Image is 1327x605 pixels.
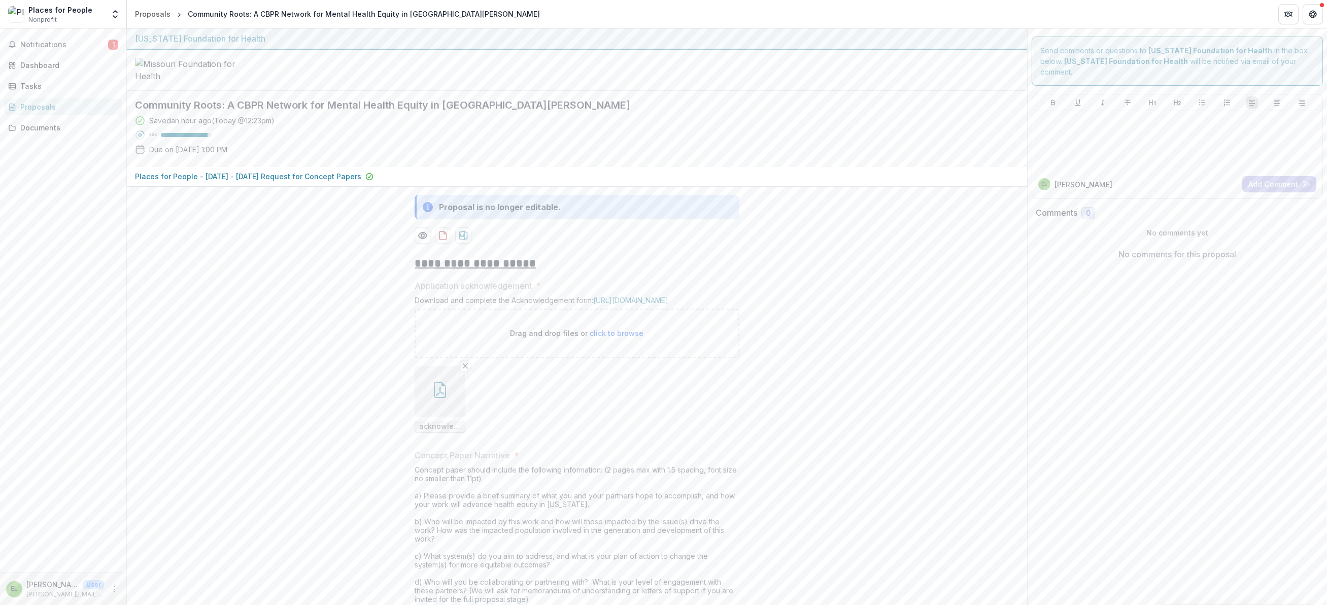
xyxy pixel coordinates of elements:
[415,227,431,244] button: Preview 9bcf746a-0258-483c-85cc-0b007002d57d-0.pdf
[1036,227,1319,238] p: No comments yet
[1296,96,1308,109] button: Align Right
[1047,96,1059,109] button: Bold
[108,583,120,595] button: More
[510,328,643,339] p: Drag and drop files or
[8,6,24,22] img: Places for People
[1097,96,1109,109] button: Italicize
[415,449,510,461] p: Concept Paper Narrative
[1054,179,1112,190] p: [PERSON_NAME]
[131,7,175,21] a: Proposals
[415,296,739,309] div: Download and complete the Acknowledgement form:
[4,119,122,136] a: Documents
[135,99,1003,111] h2: Community Roots: A CBPR Network for Mental Health Equity in [GEOGRAPHIC_DATA][PERSON_NAME]
[20,102,114,112] div: Proposals
[439,201,561,213] div: Proposal is no longer editable.
[83,580,104,589] p: User
[4,57,122,74] a: Dashboard
[135,9,171,19] div: Proposals
[131,7,544,21] nav: breadcrumb
[20,122,114,133] div: Documents
[1086,209,1091,218] span: 0
[1032,37,1323,86] div: Send comments or questions to in the box below. will be notified via email of your comment.
[1121,96,1134,109] button: Strike
[1196,96,1208,109] button: Bullet List
[1148,46,1272,55] strong: [US_STATE] Foundation for Health
[28,5,92,15] div: Places for People
[188,9,540,19] div: Community Roots: A CBPR Network for Mental Health Equity in [GEOGRAPHIC_DATA][PERSON_NAME]
[1064,57,1188,65] strong: [US_STATE] Foundation for Health
[11,586,18,592] div: Estevan Limon Lopez
[1271,96,1283,109] button: Align Center
[149,115,275,126] div: Saved an hour ago ( Today @ 12:23pm )
[108,4,122,24] button: Open entity switcher
[20,60,114,71] div: Dashboard
[149,131,157,139] p: 92 %
[1221,96,1233,109] button: Ordered List
[415,366,465,433] div: Remove Fileacknowledgement_hef_mfh_signed_082625_th.pdf
[149,144,227,155] p: Due on [DATE] 1:00 PM
[1146,96,1159,109] button: Heading 1
[1036,208,1077,218] h2: Comments
[1246,96,1258,109] button: Align Left
[1242,176,1316,192] button: Add Comment
[1118,248,1236,260] p: No comments for this proposal
[1278,4,1299,24] button: Partners
[1072,96,1084,109] button: Underline
[435,227,451,244] button: download-proposal
[28,15,57,24] span: Nonprofit
[415,280,532,292] p: Application acknowledgement
[135,32,1019,45] div: [US_STATE] Foundation for Health
[419,422,461,431] span: acknowledgement_hef_mfh_signed_082625_th.pdf
[590,329,643,338] span: click to browse
[455,227,471,244] button: download-proposal
[135,171,361,182] p: Places for People - [DATE] - [DATE] Request for Concept Papers
[4,98,122,115] a: Proposals
[4,78,122,94] a: Tasks
[459,360,471,372] button: Remove File
[1303,4,1323,24] button: Get Help
[593,296,668,305] a: [URL][DOMAIN_NAME]
[26,590,104,599] p: [PERSON_NAME][EMAIL_ADDRESS][DOMAIN_NAME]
[1041,182,1047,187] div: Estevan Limon Lopez
[26,579,79,590] p: [PERSON_NAME]
[20,41,108,49] span: Notifications
[108,40,118,50] span: 1
[20,81,114,91] div: Tasks
[4,37,122,53] button: Notifications1
[1171,96,1183,109] button: Heading 2
[135,58,236,82] img: Missouri Foundation for Health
